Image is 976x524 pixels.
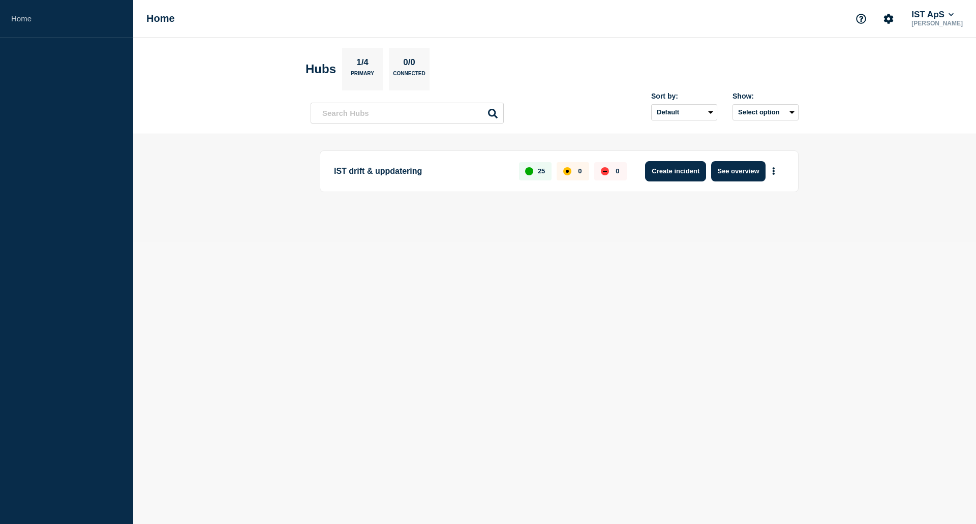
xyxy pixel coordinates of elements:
input: Search Hubs [311,103,504,124]
div: down [601,167,609,175]
button: IST ApS [909,10,956,20]
select: Sort by [651,104,717,120]
p: 25 [538,167,545,175]
button: Select option [733,104,799,120]
div: up [525,167,533,175]
h2: Hubs [306,62,336,76]
p: IST drift & uppdatering [334,161,507,181]
h1: Home [146,13,175,24]
p: Primary [351,71,374,81]
p: 0/0 [400,57,419,71]
button: Create incident [645,161,706,181]
div: affected [563,167,571,175]
div: Sort by: [651,92,717,100]
p: 0 [578,167,582,175]
button: Account settings [878,8,899,29]
button: See overview [711,161,765,181]
div: Show: [733,92,799,100]
p: [PERSON_NAME] [909,20,965,27]
p: 0 [616,167,619,175]
p: 1/4 [353,57,373,71]
button: Support [850,8,872,29]
p: Connected [393,71,425,81]
button: More actions [767,162,780,180]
